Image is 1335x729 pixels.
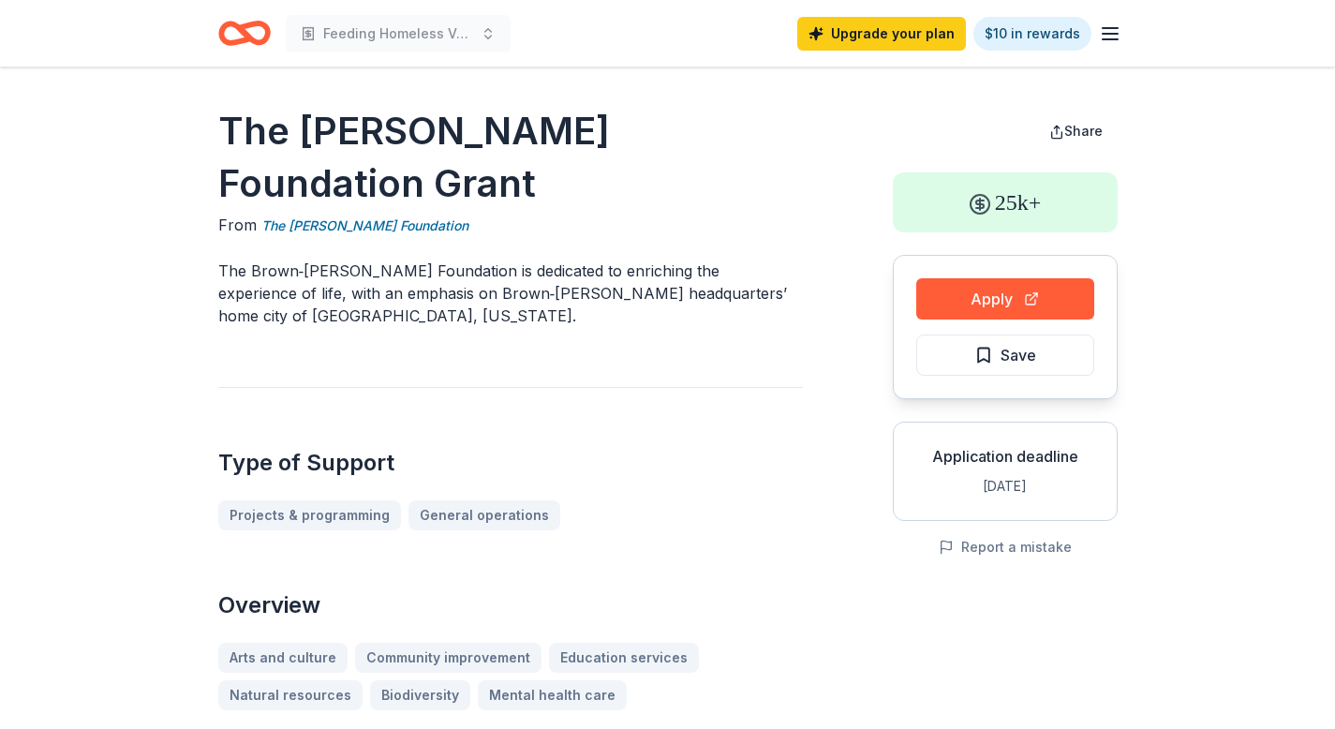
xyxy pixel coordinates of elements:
div: From [218,214,803,237]
button: Apply [916,278,1094,320]
div: [DATE] [909,475,1102,498]
button: Report a mistake [939,536,1072,558]
h2: Overview [218,590,803,620]
a: General operations [408,500,560,530]
button: Save [916,335,1094,376]
div: 25k+ [893,172,1118,232]
a: Projects & programming [218,500,401,530]
span: Save [1001,343,1036,367]
button: Share [1034,112,1118,150]
p: The Brown‑[PERSON_NAME] Foundation is dedicated to enriching the experience of life, with an emph... [218,260,803,327]
div: Application deadline [909,445,1102,468]
button: Feeding Homeless Veterans [286,15,511,52]
a: Home [218,11,271,55]
h1: The [PERSON_NAME] Foundation Grant [218,105,803,210]
span: Feeding Homeless Veterans [323,22,473,45]
span: Share [1064,123,1103,139]
a: Upgrade your plan [797,17,966,51]
a: The [PERSON_NAME] Foundation [261,215,468,237]
h2: Type of Support [218,448,803,478]
a: $10 in rewards [973,17,1091,51]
